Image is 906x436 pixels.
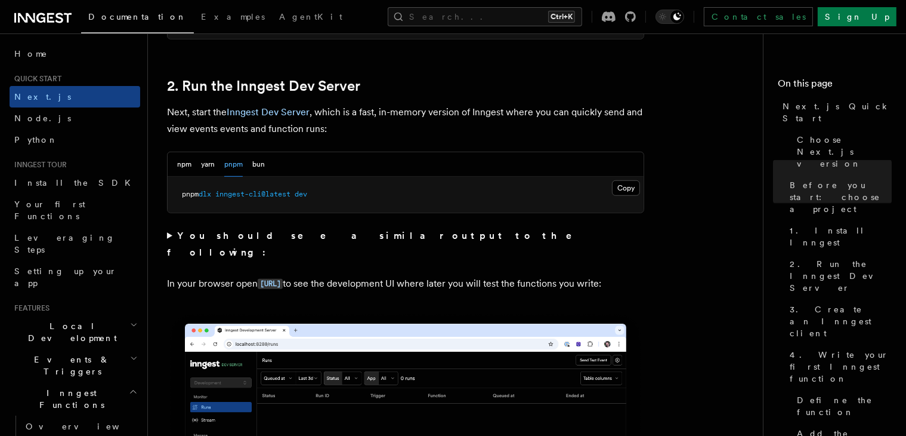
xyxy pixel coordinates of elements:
button: Toggle dark mode [655,10,684,24]
a: AgentKit [272,4,350,32]
button: Copy [612,180,640,196]
span: Inngest Functions [10,387,129,411]
code: [URL] [258,279,283,289]
span: Before you start: choose a project [790,179,892,215]
span: 4. Write your first Inngest function [790,349,892,385]
span: Quick start [10,74,61,84]
a: 2. Run the Inngest Dev Server [167,78,360,94]
a: Contact sales [704,7,813,26]
a: 1. Install Inngest [785,220,892,253]
strong: You should see a similar output to the following: [167,230,589,258]
button: Events & Triggers [10,349,140,382]
a: Examples [194,4,272,32]
span: Home [14,48,48,60]
a: Leveraging Steps [10,227,140,260]
span: Python [14,135,58,145]
span: Setting up your app [14,266,117,288]
p: In your browser open to see the development UI where later you will test the functions you write: [167,275,644,293]
span: AgentKit [279,12,342,22]
span: Events & Triggers [10,354,130,377]
span: Node.js [14,113,71,123]
a: Documentation [81,4,194,33]
button: pnpm [224,152,243,177]
span: Overview [26,422,149,431]
span: Documentation [88,12,187,22]
a: 3. Create an Inngest client [785,299,892,344]
a: Next.js Quick Start [778,96,892,129]
button: Search...Ctrl+K [388,7,582,26]
a: 4. Write your first Inngest function [785,344,892,389]
span: dev [295,190,307,198]
span: pnpm [182,190,199,198]
a: Node.js [10,108,140,129]
button: Local Development [10,315,140,349]
span: Next.js [14,92,71,102]
a: Home [10,43,140,65]
a: Setting up your app [10,260,140,294]
h4: On this page [778,76,892,96]
span: Local Development [10,320,130,344]
span: Features [10,303,50,313]
button: npm [177,152,191,177]
a: Install the SDK [10,172,140,194]
span: Your first Functions [14,199,85,221]
button: Inngest Functions [10,382,140,416]
a: Python [10,129,140,151]
a: 2. Run the Inngest Dev Server [785,253,892,299]
summary: You should see a similar output to the following: [167,228,644,261]
span: Examples [201,12,265,22]
button: yarn [201,152,215,177]
a: [URL] [258,278,283,289]
a: Define the function [792,389,892,423]
span: Next.js Quick Start [783,100,892,124]
span: Inngest tour [10,160,67,170]
span: Install the SDK [14,178,138,188]
p: Next, start the , which is a fast, in-memory version of Inngest where you can quickly send and vi... [167,104,644,137]
a: Before you start: choose a project [785,174,892,220]
button: bun [252,152,265,177]
kbd: Ctrl+K [548,11,575,23]
a: Sign Up [818,7,896,26]
span: 1. Install Inngest [790,225,892,248]
a: Next.js [10,86,140,108]
span: inngest-cli@latest [215,190,290,198]
span: Choose Next.js version [797,134,892,170]
a: Inngest Dev Server [227,106,310,118]
a: Choose Next.js version [792,129,892,174]
span: 2. Run the Inngest Dev Server [790,258,892,294]
span: dlx [199,190,211,198]
span: 3. Create an Inngest client [790,303,892,339]
a: Your first Functions [10,194,140,227]
span: Leveraging Steps [14,233,115,254]
span: Define the function [797,394,892,418]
